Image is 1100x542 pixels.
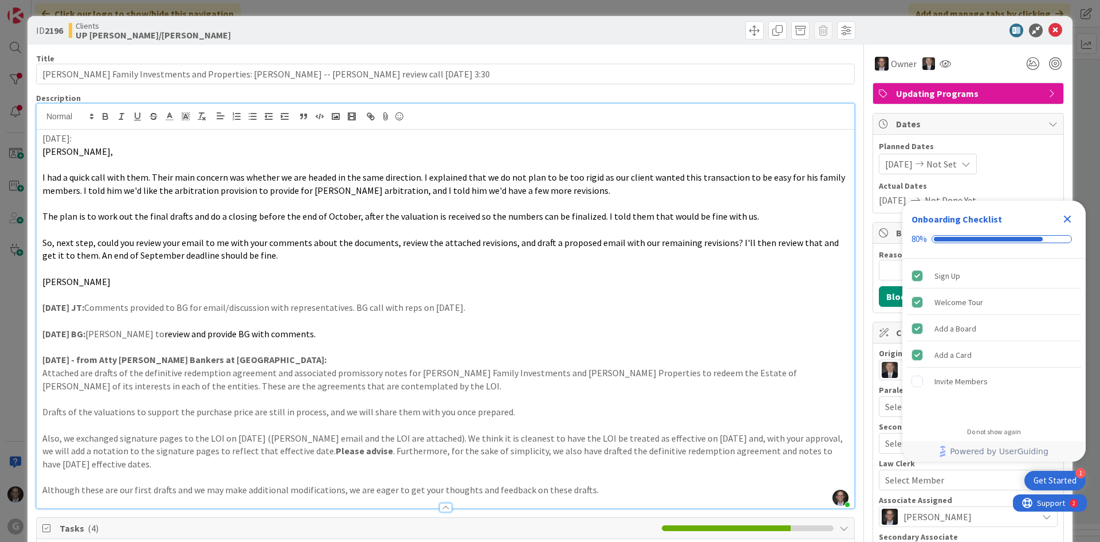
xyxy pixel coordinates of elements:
span: ( 4 ) [88,522,99,534]
div: Footer [902,441,1086,462]
p: [PERSON_NAME] to [42,327,848,341]
span: Support [24,2,52,15]
strong: [DATE] BG: [42,328,85,340]
div: Secondary Associate [879,533,1058,541]
span: Powered by UserGuiding [950,444,1048,458]
p: Attached are drafts of the definitive redemption agreement and associated promissory notes for [P... [42,366,848,392]
span: Description [36,93,81,103]
span: Planned Dates [879,141,1058,153]
button: Block [879,286,918,307]
div: Invite Members is incomplete. [907,369,1081,394]
span: I had a quick call with them. Their main concern was whether we are headed in the same direction.... [42,171,847,196]
span: The plan is to work out the final drafts and do a closing before the end of October, after the va... [42,210,759,222]
div: Add a Board [934,322,976,336]
span: Tasks [60,521,656,535]
strong: [DATE] - from Atty [PERSON_NAME] Bankers at [GEOGRAPHIC_DATA]: [42,354,327,365]
p: [DATE]: [42,132,848,145]
input: type card name here... [36,64,855,84]
img: JT [882,509,898,525]
div: Secondary Paralegal [879,423,1058,431]
div: 80% [912,234,927,244]
div: 1 [1075,468,1086,478]
b: 2196 [45,25,63,36]
div: Close Checklist [1058,210,1077,228]
img: BG [882,362,898,378]
img: JT [875,57,889,71]
a: Powered by UserGuiding [908,441,1080,462]
div: Open Get Started checklist, remaining modules: 1 [1024,471,1086,490]
span: Block [896,226,1043,240]
label: Reason [879,249,907,260]
span: Select Member [885,436,944,450]
p: Comments provided to BG for email/discussion with representatives. BG call with reps on [DATE]. [42,301,848,314]
p: Although these are our first drafts and we may make additional modifications, we are eager to get... [42,483,848,497]
span: [DATE] [885,157,913,171]
span: Dates [896,117,1043,131]
span: So, next step, could you review your email to me with your comments about the documents, review t... [42,237,840,262]
div: Checklist items [902,259,1086,420]
span: Clients [76,21,231,30]
div: Paralegal Assigned [879,386,1058,394]
div: Sign Up [934,269,960,283]
div: Add a Board is complete. [907,316,1081,341]
span: [PERSON_NAME] [42,276,111,287]
span: Select Member [885,400,944,414]
span: Actual Dates [879,180,1058,192]
div: Get Started [1034,475,1077,486]
strong: Please advise [336,445,393,457]
span: [DATE] [879,193,906,207]
span: Owner [891,57,917,71]
img: BG [922,57,935,70]
span: ID [36,24,63,37]
div: Law Clerk [879,459,1058,467]
img: pCtiUecoMaor5FdWssMd58zeQM0RUorB.jpg [832,490,848,506]
div: 2 [60,5,62,14]
span: Select Member [885,473,944,487]
span: Not Done Yet [925,193,976,207]
div: Originating Attorney [879,349,1058,357]
div: Onboarding Checklist [912,212,1002,226]
label: Title [36,53,54,64]
div: Checklist Container [902,201,1086,462]
div: Welcome Tour [934,295,983,309]
div: Add a Card [934,348,972,362]
div: Add a Card is complete. [907,342,1081,368]
div: Welcome Tour is complete. [907,290,1081,315]
span: Updating Programs [896,87,1043,100]
span: [PERSON_NAME] [903,510,972,524]
span: review and provide BG with comments. [164,328,316,340]
span: Not Set [926,157,957,171]
div: Associate Assigned [879,496,1058,504]
div: Invite Members [934,375,988,388]
p: Drafts of the valuations to support the purchase price are still in process, and we will share th... [42,405,848,419]
div: Checklist progress: 80% [912,234,1077,244]
span: [PERSON_NAME], [42,146,113,157]
b: UP [PERSON_NAME]/[PERSON_NAME] [76,30,231,40]
p: Also, we exchanged signature pages to the LOI on [DATE] ([PERSON_NAME] email and the LOI are atta... [42,432,848,471]
strong: [DATE] JT: [42,302,84,313]
div: Sign Up is complete. [907,263,1081,288]
div: Do not show again [967,427,1021,436]
span: Custom Fields [896,326,1043,340]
